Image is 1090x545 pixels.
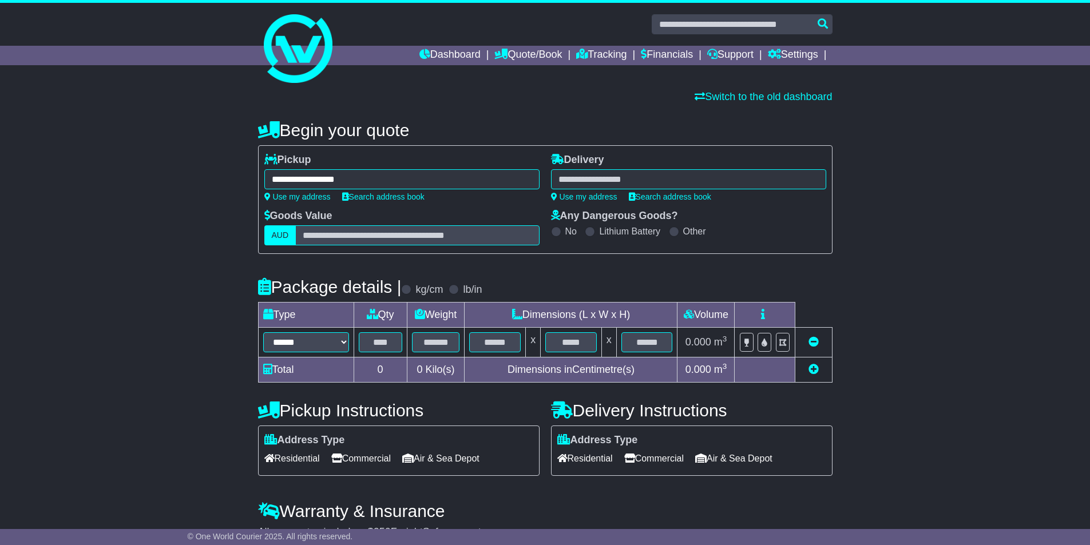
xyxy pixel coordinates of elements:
[264,154,311,166] label: Pickup
[576,46,627,65] a: Tracking
[526,328,541,357] td: x
[629,192,711,201] a: Search address book
[188,532,353,541] span: © One World Courier 2025. All rights reserved.
[723,335,727,343] sup: 3
[808,364,819,375] a: Add new item
[557,449,613,467] span: Residential
[768,46,818,65] a: Settings
[601,328,616,357] td: x
[641,46,693,65] a: Financials
[264,225,296,245] label: AUD
[258,357,354,383] td: Total
[264,192,331,201] a: Use my address
[714,336,727,348] span: m
[685,364,711,375] span: 0.000
[354,357,407,383] td: 0
[624,449,684,467] span: Commercial
[258,277,402,296] h4: Package details |
[565,226,577,237] label: No
[264,449,320,467] span: Residential
[599,226,660,237] label: Lithium Battery
[331,449,391,467] span: Commercial
[677,303,735,328] td: Volume
[258,303,354,328] td: Type
[465,357,677,383] td: Dimensions in Centimetre(s)
[465,303,677,328] td: Dimensions (L x W x H)
[354,303,407,328] td: Qty
[258,121,833,140] h4: Begin your quote
[557,434,638,447] label: Address Type
[407,357,465,383] td: Kilo(s)
[683,226,706,237] label: Other
[342,192,425,201] a: Search address book
[714,364,727,375] span: m
[258,401,540,420] h4: Pickup Instructions
[415,284,443,296] label: kg/cm
[258,526,833,539] div: All our quotes include a $ FreightSafe warranty.
[264,434,345,447] label: Address Type
[419,46,481,65] a: Dashboard
[685,336,711,348] span: 0.000
[417,364,422,375] span: 0
[808,336,819,348] a: Remove this item
[551,192,617,201] a: Use my address
[374,526,391,538] span: 250
[402,449,479,467] span: Air & Sea Depot
[723,362,727,371] sup: 3
[695,449,772,467] span: Air & Sea Depot
[707,46,754,65] a: Support
[551,154,604,166] label: Delivery
[407,303,465,328] td: Weight
[695,91,832,102] a: Switch to the old dashboard
[258,502,833,520] h4: Warranty & Insurance
[494,46,562,65] a: Quote/Book
[264,210,332,222] label: Goods Value
[551,401,833,420] h4: Delivery Instructions
[551,210,678,222] label: Any Dangerous Goods?
[463,284,482,296] label: lb/in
